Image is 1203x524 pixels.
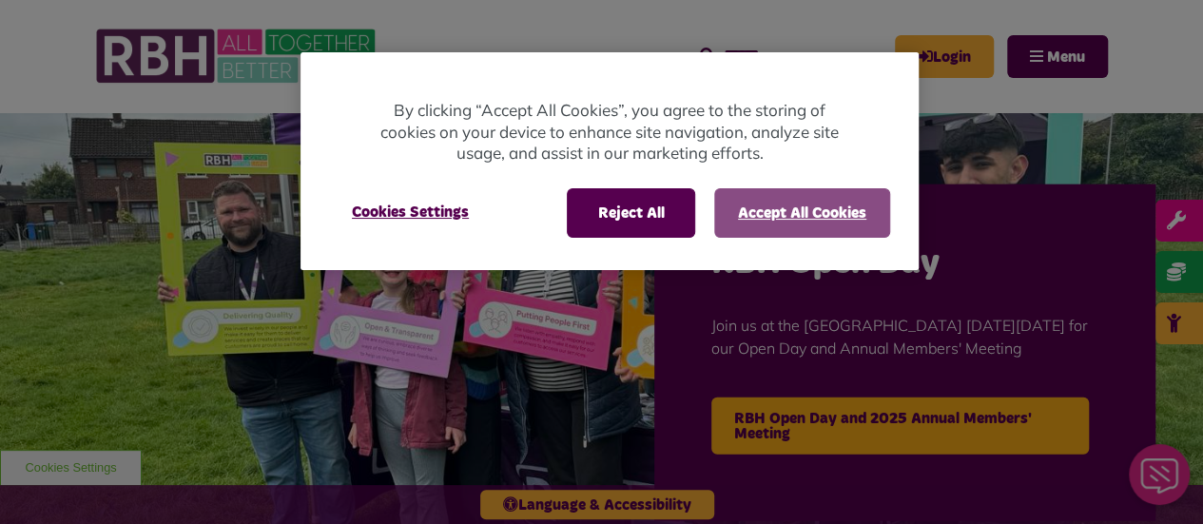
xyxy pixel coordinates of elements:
[11,6,72,67] div: Close Web Assistant
[567,188,695,238] button: Reject All
[301,52,919,270] div: Privacy
[377,100,843,165] p: By clicking “Accept All Cookies”, you agree to the storing of cookies on your device to enhance s...
[329,188,492,236] button: Cookies Settings
[714,188,890,238] button: Accept All Cookies
[301,52,919,270] div: Cookie banner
